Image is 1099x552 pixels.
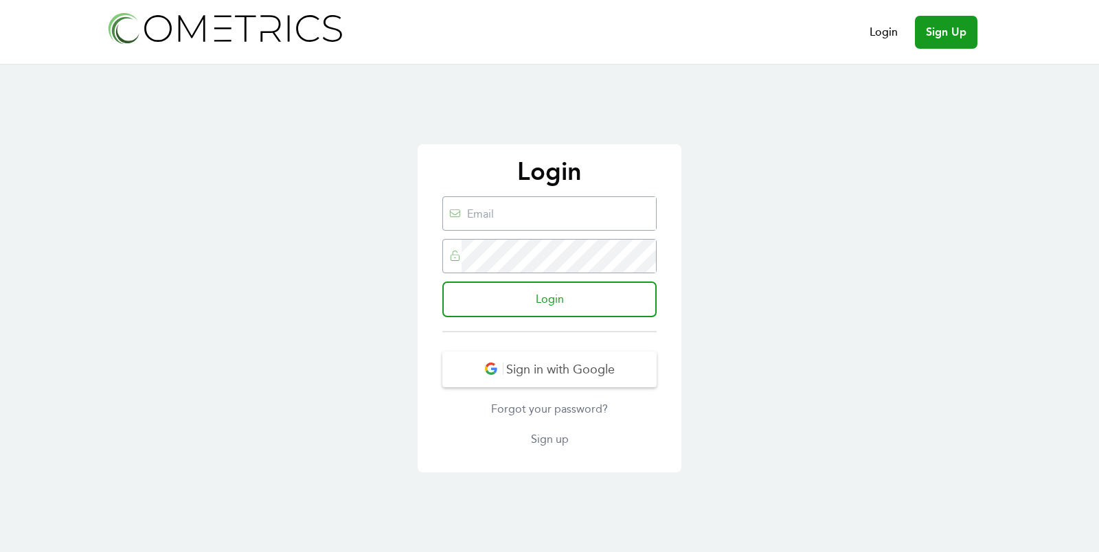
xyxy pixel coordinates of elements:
input: Login [442,281,657,317]
img: Cometrics logo [104,8,345,47]
button: Sign in with Google [442,352,657,387]
a: Login [870,24,898,41]
a: Sign up [442,431,657,448]
input: Email [462,197,656,230]
a: Forgot your password? [442,401,657,417]
p: Login [431,158,668,185]
a: Sign Up [915,16,977,49]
